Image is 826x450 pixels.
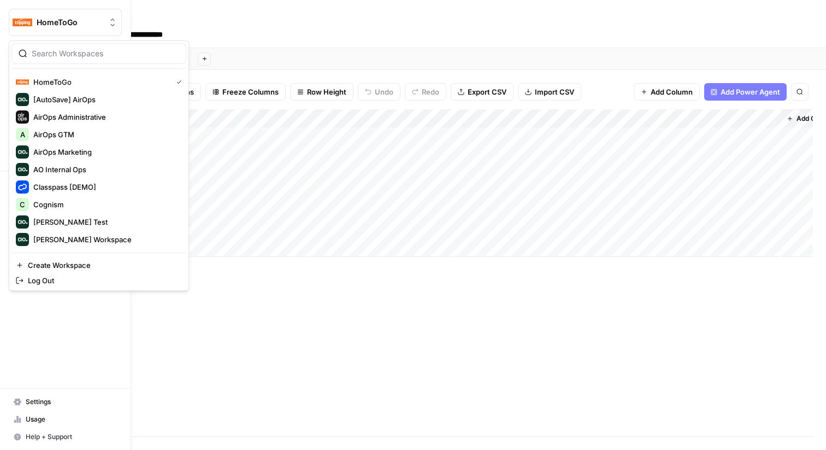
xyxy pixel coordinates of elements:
img: AirOps Marketing Logo [16,145,29,159]
span: C [20,199,25,210]
span: HomeToGo [37,17,103,28]
span: Classpass [DEMO] [33,182,178,192]
span: AO Internal Ops [33,164,178,175]
img: AO Internal Ops Logo [16,163,29,176]
span: AirOps GTM [33,129,178,140]
span: Add Column [651,86,693,97]
span: AirOps Marketing [33,147,178,157]
img: HomeToGo Logo [13,13,32,32]
div: Workspace: HomeToGo [9,40,189,291]
span: [PERSON_NAME] Test [33,217,178,227]
span: A [20,129,25,140]
span: [AutoSave] AirOps [33,94,178,105]
span: [PERSON_NAME] Workspace [33,234,178,245]
span: Redo [422,86,439,97]
button: Add Column [634,83,700,101]
img: Mike Kenler's Workspace Logo [16,233,29,246]
a: Create Workspace [11,258,186,273]
span: Freeze Columns [222,86,279,97]
span: Create Workspace [28,260,178,271]
button: Row Height [290,83,353,101]
button: Freeze Columns [205,83,286,101]
span: Usage [26,414,117,424]
a: Settings [9,393,122,411]
span: Log Out [28,275,178,286]
span: Cognism [33,199,178,210]
img: HomeToGo Logo [16,75,29,89]
span: Row Height [307,86,346,97]
img: [AutoSave] AirOps Logo [16,93,29,106]
button: Export CSV [451,83,514,101]
input: Search Workspaces [32,48,179,59]
button: Help + Support [9,428,122,446]
button: Import CSV [518,83,581,101]
img: Classpass [DEMO] Logo [16,180,29,194]
img: Dillon Test Logo [16,215,29,229]
a: Log Out [11,273,186,288]
span: AirOps Administrative [33,112,178,122]
span: Help + Support [26,432,117,442]
button: Workspace: HomeToGo [9,9,122,36]
span: Settings [26,397,117,407]
span: Add Power Agent [721,86,780,97]
a: Usage [9,411,122,428]
span: Import CSV [535,86,574,97]
button: Undo [358,83,400,101]
span: Export CSV [468,86,506,97]
img: AirOps Administrative Logo [16,110,29,124]
button: Redo [405,83,446,101]
span: Undo [375,86,393,97]
span: HomeToGo [33,77,168,87]
button: Add Power Agent [704,83,787,101]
